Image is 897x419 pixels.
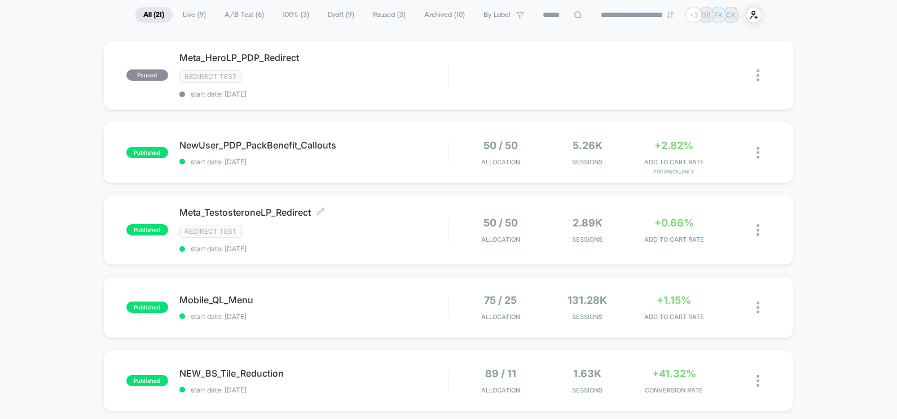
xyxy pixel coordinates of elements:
[179,294,448,305] span: Mobile_QL_Menu
[634,235,715,243] span: ADD TO CART RATE
[757,375,759,387] img: close
[757,302,759,313] img: close
[757,147,759,159] img: close
[634,386,715,394] span: CONVERSION RATE
[547,313,628,321] span: Sessions
[573,368,601,379] span: 1.63k
[179,139,448,151] span: NewUser_PDP_PackBenefit_Callouts
[547,235,628,243] span: Sessions
[179,245,448,253] span: start date: [DATE]
[726,11,736,19] p: CK
[481,313,520,321] span: Allocation
[179,52,448,63] span: Meta_HeroLP_PDP_Redirect
[701,11,711,19] p: DB
[126,147,168,158] span: published
[573,139,603,151] span: 5.26k
[481,158,520,166] span: Allocation
[174,7,214,23] span: Live ( 9 )
[657,294,691,306] span: +1.15%
[757,224,759,236] img: close
[126,302,168,313] span: published
[573,217,603,229] span: 2.89k
[484,294,517,306] span: 75 / 25
[179,70,242,83] span: Redirect Test
[481,235,520,243] span: Allocation
[216,7,272,23] span: A/B Test ( 6 )
[685,7,702,23] div: + 3
[652,368,696,379] span: +41.32%
[319,7,363,23] span: Draft ( 9 )
[667,11,674,18] img: end
[483,139,518,151] span: 50 / 50
[126,69,168,81] span: paused
[179,368,448,379] span: NEW_BS_Tile_Reduction
[483,217,518,229] span: 50 / 50
[547,386,628,394] span: Sessions
[481,386,520,394] span: Allocation
[714,11,723,19] p: FK
[179,386,448,394] span: start date: [DATE]
[179,312,448,321] span: start date: [DATE]
[483,11,511,19] span: By Label
[485,368,516,379] span: 89 / 11
[126,224,168,235] span: published
[568,294,607,306] span: 131.28k
[364,7,414,23] span: Paused ( 3 )
[126,375,168,386] span: published
[135,7,173,23] span: All ( 21 )
[654,139,693,151] span: +2.82%
[179,90,448,98] span: start date: [DATE]
[274,7,318,23] span: 100% ( 3 )
[179,207,448,218] span: Meta_TestosteroneLP_Redirect
[547,158,628,166] span: Sessions
[634,313,715,321] span: ADD TO CART RATE
[179,225,242,238] span: Redirect Test
[654,217,694,229] span: +0.66%
[634,169,715,174] span: for 8Pack_Only
[179,158,448,166] span: start date: [DATE]
[757,69,759,81] img: close
[416,7,473,23] span: Archived ( 10 )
